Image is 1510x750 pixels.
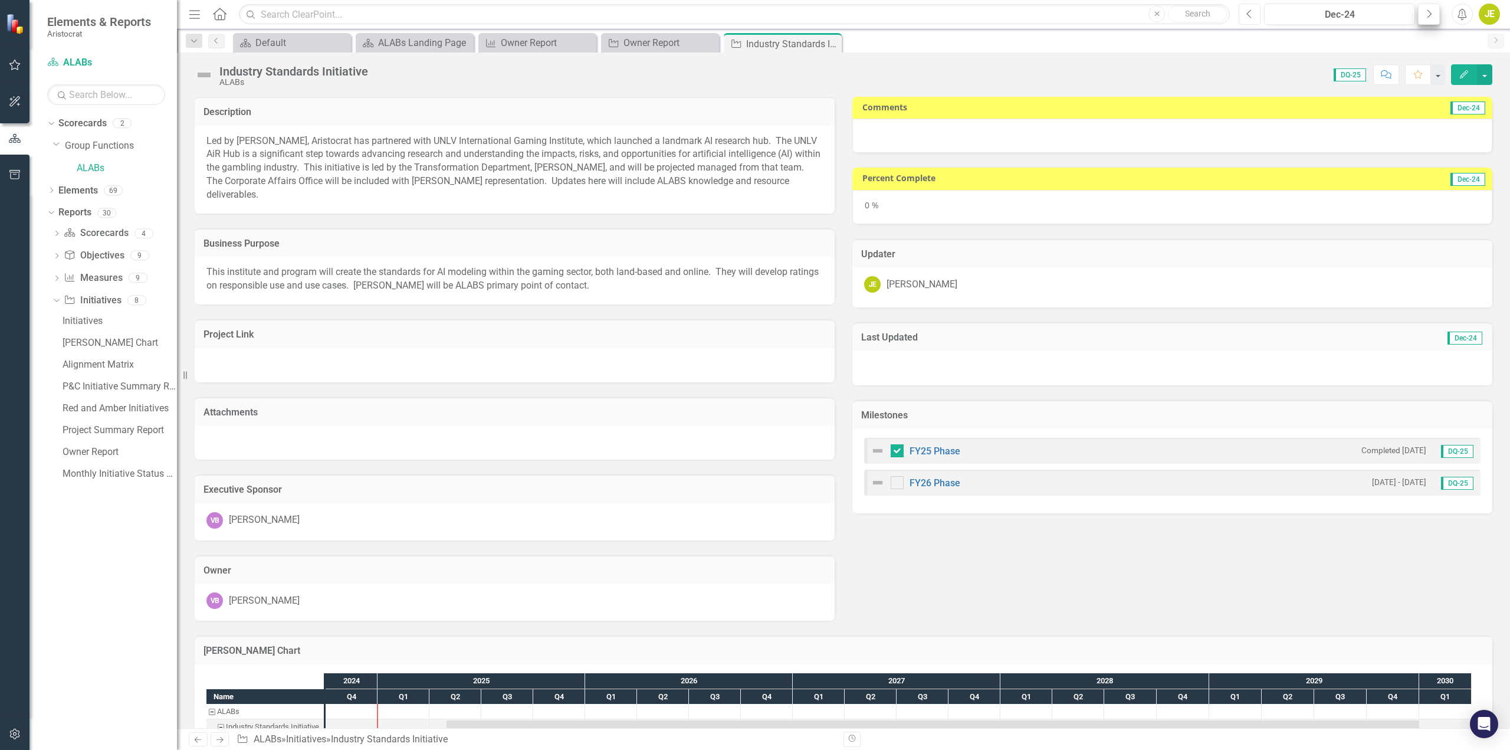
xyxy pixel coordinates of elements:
a: ALABs [77,162,177,175]
a: ALABs Landing Page [359,35,471,50]
div: Q1 [1419,689,1472,705]
h3: [PERSON_NAME] Chart [203,646,1483,656]
div: P&C Initiative Summary Report [63,381,177,392]
div: ALABs [206,704,324,719]
div: 9 [130,251,149,261]
div: Industry Standards Initiative [206,719,324,735]
div: VB [206,592,223,609]
input: Search Below... [47,84,165,105]
span: Dec-24 [1450,173,1485,186]
small: Aristocrat [47,29,151,38]
div: Task: Start date: 2025-05-01 End date: 2030-01-01 [447,720,1419,733]
div: Q3 [1314,689,1367,705]
a: Initiatives [286,733,326,745]
span: DQ-25 [1334,68,1366,81]
div: ALABs [217,704,239,719]
a: Reports [58,206,91,220]
div: Name [206,689,324,704]
a: Scorecards [64,227,128,240]
div: Q4 [1367,689,1419,705]
a: Measures [64,271,122,285]
a: Owner Report [604,35,716,50]
a: FY26 Phase [910,477,960,489]
div: Q4 [1157,689,1209,705]
img: ClearPoint Strategy [6,13,27,34]
div: ALABs [219,78,368,87]
h3: Executive Sponsor [203,484,826,495]
div: » » [237,733,835,746]
div: Q3 [1104,689,1157,705]
div: [PERSON_NAME] [887,278,957,292]
a: [PERSON_NAME] Chart [60,333,177,352]
div: 2030 [1419,673,1472,689]
h3: Project Link [203,329,826,340]
div: Industry Standards Initiative [226,719,319,735]
div: Q4 [533,689,585,705]
a: Alignment Matrix [60,355,177,374]
a: Initiatives [64,294,121,307]
div: Q2 [1052,689,1104,705]
div: Q2 [1262,689,1314,705]
span: Dec-24 [1450,101,1485,114]
a: Default [236,35,348,50]
div: Owner Report [623,35,716,50]
span: Search [1185,9,1210,18]
div: Q3 [689,689,741,705]
a: Scorecards [58,117,107,130]
span: Dec-24 [1447,332,1482,345]
div: VB [206,512,223,529]
span: Elements & Reports [47,15,151,29]
div: Industry Standards Initiative [219,65,368,78]
div: Initiatives [63,316,177,326]
a: P&C Initiative Summary Report [60,377,177,396]
p: Led by [PERSON_NAME], Aristocrat has partnered with UNLV International Gaming Institute, which la... [206,135,823,202]
a: Owner Report [481,35,593,50]
div: Q2 [845,689,897,705]
button: Dec-24 [1264,4,1415,25]
div: [PERSON_NAME] [229,594,300,608]
div: [PERSON_NAME] [229,513,300,527]
a: ALABs [47,56,165,70]
h3: Updater [861,249,1483,260]
div: Default [255,35,348,50]
div: 30 [97,208,116,218]
span: DQ-25 [1441,477,1473,490]
small: [DATE] - [DATE] [1372,477,1426,488]
small: Completed [DATE] [1361,445,1426,456]
div: 2026 [585,673,793,689]
div: Q1 [1000,689,1052,705]
button: Search [1168,6,1227,22]
div: Industry Standards Initiative [331,733,448,745]
img: Not Defined [871,444,885,458]
a: Group Functions [65,139,177,153]
input: Search ClearPoint... [239,4,1230,25]
div: Q3 [481,689,533,705]
div: [PERSON_NAME] Chart [63,338,177,348]
div: Monthly Initiative Status Report [63,469,177,479]
div: Q4 [741,689,793,705]
div: 8 [127,295,146,305]
a: FY25 Phase [910,446,960,457]
h3: Comments [862,103,1209,112]
div: Open Intercom Messenger [1470,710,1498,738]
a: Owner Report [60,443,177,461]
h3: Last Updated [861,332,1242,343]
div: Project Summary Report [63,425,177,435]
div: Q2 [637,689,689,705]
h3: Attachments [203,407,826,418]
span: DQ-25 [1441,445,1473,458]
div: 2029 [1209,673,1419,689]
div: Dec-24 [1268,8,1411,22]
div: Owner Report [501,35,593,50]
a: Elements [58,184,98,198]
div: Q2 [429,689,481,705]
p: This institute and program will create the standards for AI modeling within the gaming sector, bo... [206,266,823,293]
div: Task: ALABs Start date: 2024-10-01 End date: 2024-10-02 [206,704,324,719]
div: Task: Start date: 2025-05-01 End date: 2030-01-01 [206,719,324,735]
a: Project Summary Report [60,421,177,440]
div: 9 [129,273,147,283]
div: Q4 [948,689,1000,705]
button: JE [1479,4,1500,25]
h3: Percent Complete [862,173,1281,182]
